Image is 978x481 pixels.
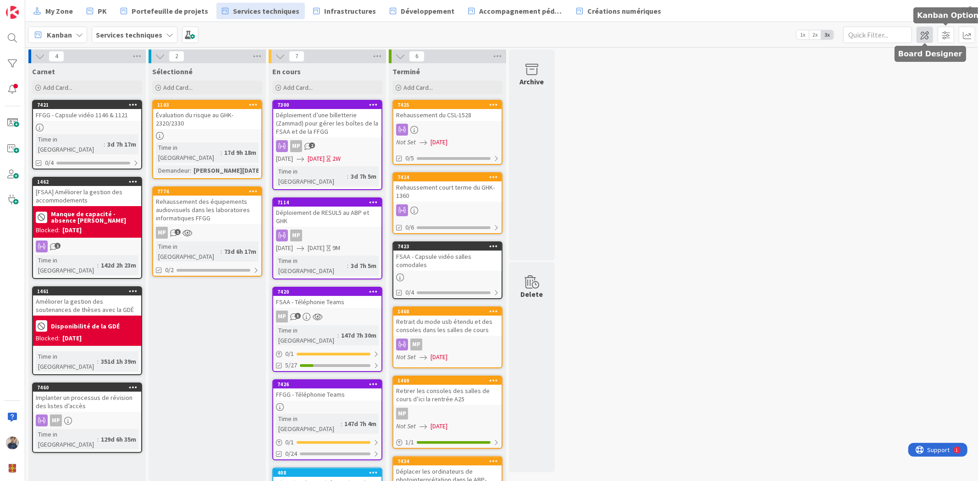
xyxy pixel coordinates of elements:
[393,316,502,336] div: Retrait du mode usb étendu et des consoles dans les salles de cours
[33,109,141,121] div: FFGG - Capsule vidéo 1146 & 1121
[347,171,348,181] span: :
[33,178,141,206] div: 1462[FSAA] Améliorer la gestion des accommodements
[153,196,261,224] div: Rehaussement des équipements audiovisuels dans les laboratoires informatiques FFGG
[99,356,138,366] div: 351d 1h 39m
[393,101,502,121] div: 7425Rehaussement du CSL-1528
[33,392,141,412] div: Implanter un processus de révision des listes d’accès
[431,421,448,431] span: [DATE]
[393,339,502,350] div: MP
[97,260,99,270] span: :
[33,287,141,316] div: 1461Améliorer la gestion des soutenances de thèses avec la GDÉ
[431,352,448,362] span: [DATE]
[273,348,381,360] div: 0/1
[276,256,347,276] div: Time in [GEOGRAPHIC_DATA]
[153,101,261,109] div: 1103
[277,199,381,206] div: 7114
[898,49,962,58] h5: Board Designer
[36,333,60,343] div: Blocked:
[393,101,502,109] div: 7425
[45,158,54,168] span: 0/4
[309,142,315,148] span: 2
[221,246,222,257] span: :
[98,5,107,16] span: PK
[51,323,120,329] b: Disponibilité de la GDÉ
[163,83,193,92] span: Add Card...
[796,30,809,39] span: 1x
[347,261,348,271] span: :
[156,165,190,175] div: Demandeur
[384,3,460,19] a: Développement
[156,142,221,163] div: Time in [GEOGRAPHIC_DATA]
[393,173,502,181] div: 7424
[169,51,184,62] span: 2
[62,333,82,343] div: [DATE]
[6,462,19,475] img: avatar
[273,288,381,308] div: 7420FSAA - Téléphonie Teams
[33,101,141,121] div: 7421FFGG - Capsule vidéo 1146 & 1121
[405,153,414,163] span: 0/5
[153,187,261,196] div: 7774
[431,137,448,147] span: [DATE]
[233,5,299,16] span: Services techniques
[19,1,42,12] span: Support
[285,361,297,370] span: 5/27
[272,67,301,76] span: En cours
[99,434,138,444] div: 129d 6h 35m
[47,29,72,40] span: Kanban
[339,330,379,340] div: 147d 7h 30m
[33,383,141,392] div: 7460
[403,83,433,92] span: Add Card...
[277,381,381,388] div: 7426
[332,154,341,164] div: 2W
[6,437,19,449] img: MW
[96,30,162,39] b: Services techniques
[156,241,221,262] div: Time in [GEOGRAPHIC_DATA]
[396,353,416,361] i: Not Set
[276,325,337,345] div: Time in [GEOGRAPHIC_DATA]
[396,138,416,146] i: Not Set
[48,4,50,11] div: 1
[393,377,502,385] div: 1469
[571,3,667,19] a: Créations numériques
[393,242,502,251] div: 7423
[342,419,379,429] div: 147d 7h 4m
[273,469,381,477] div: 408
[295,313,301,319] span: 3
[308,3,381,19] a: Infrastructures
[273,311,381,322] div: MP
[104,139,105,149] span: :
[463,3,568,19] a: Accompagnement pédagogique
[55,243,61,249] span: 1
[33,101,141,109] div: 7421
[33,186,141,206] div: [FSAA] Améliorer la gestion des accommodements
[99,260,138,270] div: 142d 2h 23m
[809,30,821,39] span: 2x
[157,188,261,195] div: 7774
[222,246,259,257] div: 73d 6h 17m
[222,148,259,158] div: 17d 9h 18m
[348,261,379,271] div: 3d 7h 5m
[285,437,294,447] span: 0 / 1
[398,243,502,250] div: 7423
[273,109,381,137] div: Déploiement d’une billetterie (Zammad) pour gérer les boîtes de la FSAA et de la FFGG
[273,207,381,227] div: Déploiement de RESUL5 au ABP et GHK
[36,255,97,275] div: Time in [GEOGRAPHIC_DATA]
[277,289,381,295] div: 7420
[396,408,408,420] div: MP
[276,166,347,186] div: Time in [GEOGRAPHIC_DATA]
[393,173,502,202] div: 7424Rehaussement court terme du GHK-1360
[37,288,141,295] div: 1461
[405,223,414,232] span: 0/6
[337,330,339,340] span: :
[152,67,193,76] span: Sélectionné
[33,178,141,186] div: 1462
[393,457,502,465] div: 7434
[405,288,414,297] span: 0/4
[332,243,340,253] div: 9M
[520,76,544,87] div: Archive
[33,415,141,426] div: MP
[393,242,502,271] div: 7423FSAA - Capsule vidéo salles comodales
[45,5,73,16] span: My Zone
[821,30,834,39] span: 3x
[285,449,297,459] span: 0/24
